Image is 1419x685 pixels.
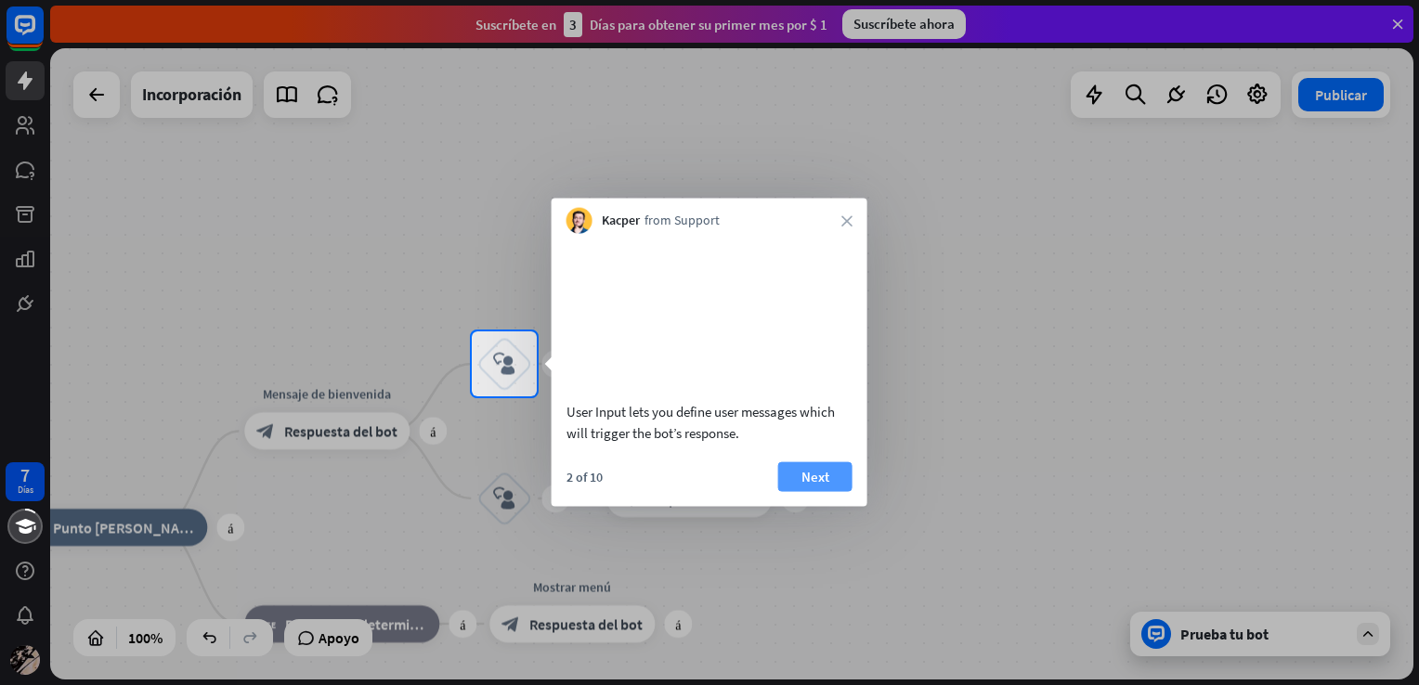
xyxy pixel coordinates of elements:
i: block_user_input [493,353,515,375]
i: close [841,215,853,226]
div: 2 of 10 [566,468,603,485]
button: Abrir widget de chat de LiveChat [15,7,71,63]
div: User Input lets you define user messages which will trigger the bot’s response. [566,400,853,443]
button: Next [778,461,853,491]
span: Kacper [602,212,640,230]
span: from Support [644,212,720,230]
font: Next [801,463,829,489]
